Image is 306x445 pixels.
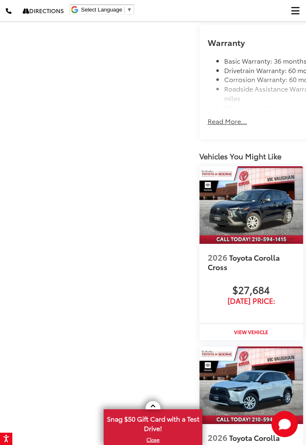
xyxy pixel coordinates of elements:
[271,411,298,437] svg: Start Chat
[199,346,303,424] a: 2026 Toyota Corolla Cross L 2026 Toyota Corolla Cross L
[208,251,227,263] span: 2026
[17,0,70,21] a: Directions
[199,324,303,340] a: View Vehicle
[208,247,295,276] a: 2026 Toyota Corolla Cross
[199,346,303,424] img: 2026 Toyota Corolla Cross L
[208,431,227,443] span: 2026
[271,411,298,437] button: Toggle Chat Window
[81,7,132,13] a: Select Language​
[104,410,202,435] span: Snag $50 Gift Card with a Test Drive!
[124,7,125,13] span: ​
[199,166,303,244] a: 2026 Toyota Corolla Cross L 2026 Toyota Corolla Cross L
[127,7,132,13] span: ▼
[199,166,303,244] img: 2026 Toyota Corolla Cross L
[208,297,295,305] span: [DATE] Price:
[234,328,268,335] strong: View Vehicle
[208,117,247,126] button: Read More...
[208,282,295,297] span: $27,684
[81,7,122,13] span: Select Language
[208,252,280,272] span: Toyota Corolla Cross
